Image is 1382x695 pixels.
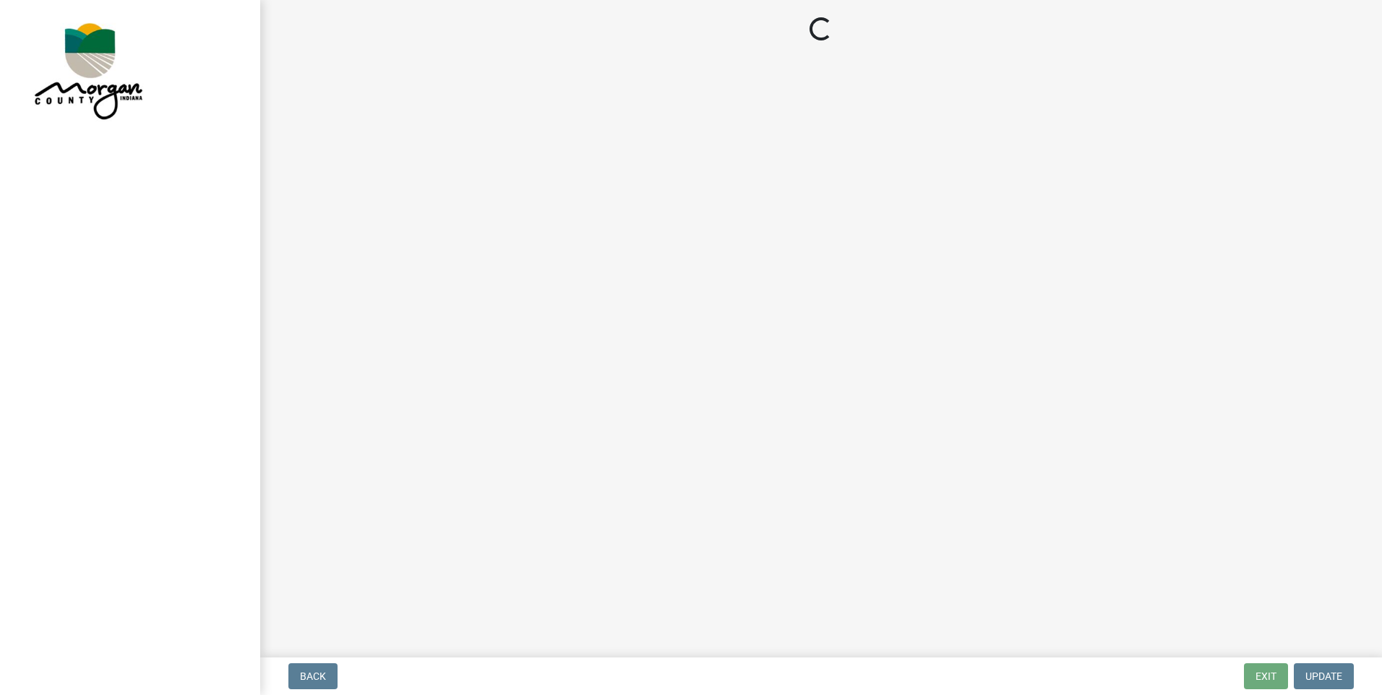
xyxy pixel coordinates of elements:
span: Back [300,670,326,682]
button: Back [288,663,338,689]
img: Morgan County, Indiana [29,15,145,124]
span: Update [1305,670,1342,682]
button: Exit [1244,663,1288,689]
button: Update [1294,663,1354,689]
